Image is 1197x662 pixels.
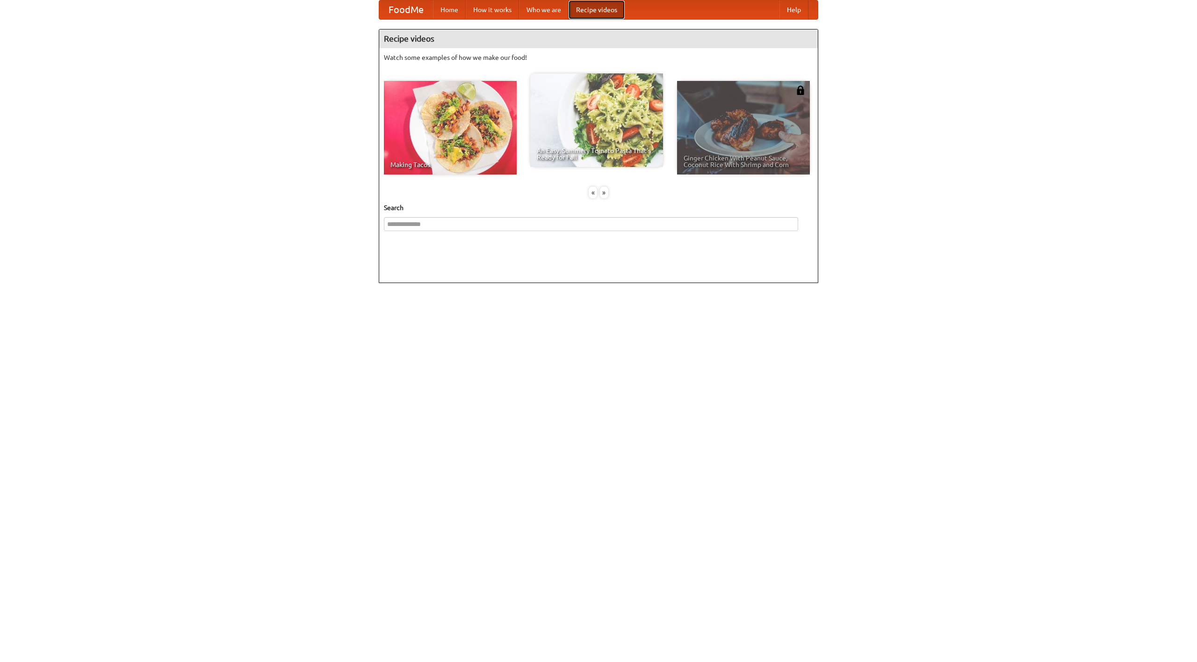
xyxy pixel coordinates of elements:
h5: Search [384,203,813,212]
span: An Easy, Summery Tomato Pasta That's Ready for Fall [537,147,656,160]
img: 483408.png [796,86,805,95]
h4: Recipe videos [379,29,818,48]
span: Making Tacos [390,161,510,168]
a: How it works [466,0,519,19]
div: » [600,187,608,198]
a: Home [433,0,466,19]
a: Making Tacos [384,81,517,175]
a: Recipe videos [569,0,625,19]
a: FoodMe [379,0,433,19]
a: An Easy, Summery Tomato Pasta That's Ready for Fall [530,73,663,167]
a: Who we are [519,0,569,19]
div: « [589,187,597,198]
p: Watch some examples of how we make our food! [384,53,813,62]
a: Help [779,0,808,19]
